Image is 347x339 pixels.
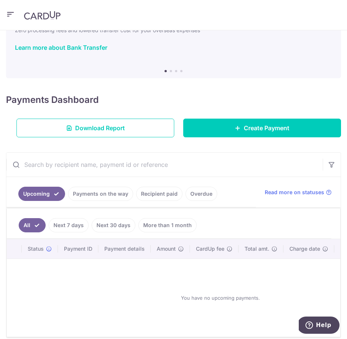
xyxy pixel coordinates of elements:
input: Search by recipient name, payment id or reference [6,153,323,177]
img: CardUp [24,11,61,20]
span: Amount [157,245,176,253]
a: Next 30 days [92,218,135,232]
a: Learn more about Bank Transfer [15,44,107,51]
iframe: Opens a widget where you can find more information [299,317,340,335]
span: Charge date [289,245,320,253]
a: Overdue [185,187,217,201]
a: Upcoming [18,187,65,201]
span: Read more on statuses [265,189,324,196]
span: Create Payment [244,123,289,132]
a: Next 7 days [49,218,89,232]
a: Recipient paid [136,187,182,201]
a: Read more on statuses [265,189,332,196]
a: Create Payment [183,119,341,137]
th: Payment details [98,239,151,259]
h6: Zero processing fees and lowered transfer cost for your overseas expenses [15,26,332,35]
a: Payments on the way [68,187,133,201]
a: Download Report [16,119,174,137]
a: All [19,218,46,232]
span: CardUp fee [196,245,224,253]
a: More than 1 month [138,218,197,232]
h4: Payments Dashboard [6,93,99,107]
span: Total amt. [245,245,269,253]
span: Status [28,245,44,253]
th: Payment ID [58,239,98,259]
span: Download Report [75,123,125,132]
